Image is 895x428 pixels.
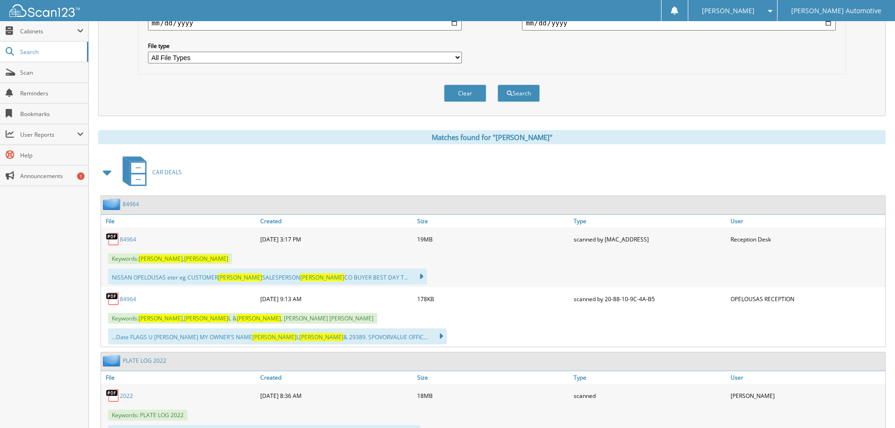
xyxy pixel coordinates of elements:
button: Search [498,85,540,102]
div: 18MB [415,386,572,405]
span: Announcements [20,172,84,180]
img: folder2.png [103,198,123,210]
div: [DATE] 9:13 AM [258,289,415,308]
span: Bookmarks [20,110,84,118]
span: Scan [20,69,84,77]
img: PDF.png [106,389,120,403]
div: scanned by 20-88-10-9C-4A-B5 [571,289,728,308]
span: Keywords: PLATE LOG 2022 [108,410,187,420]
span: [PERSON_NAME] [299,333,343,341]
a: 84964 [123,200,139,208]
a: Type [571,371,728,384]
img: PDF.png [106,232,120,246]
div: 178KB [415,289,572,308]
a: Created [258,371,415,384]
div: scanned by [MAC_ADDRESS] [571,230,728,249]
div: ...Date FLAGS U [PERSON_NAME] MY OWNER'S NAME L & 29389. SPOVORVALUE OFFIC... [108,328,447,344]
img: PDF.png [106,292,120,306]
div: Reception Desk [728,230,885,249]
button: Clear [444,85,486,102]
span: [PERSON_NAME] [300,273,344,281]
span: User Reports [20,131,77,139]
div: [DATE] 8:36 AM [258,386,415,405]
a: Size [415,215,572,227]
div: NISSAN OPELOUSAS eter eg CUSTOMER SALESPERSON CO BUYER BEST DAY T... [108,269,427,285]
img: scan123-logo-white.svg [9,4,80,17]
span: Keywords: , [108,253,232,264]
a: 84964 [120,235,136,243]
div: scanned [571,386,728,405]
input: start [148,16,462,31]
input: end [522,16,836,31]
span: Search [20,48,82,56]
span: Help [20,151,84,159]
span: [PERSON_NAME] [184,314,228,322]
div: 19MB [415,230,572,249]
a: Created [258,215,415,227]
span: [PERSON_NAME] Automotive [791,8,881,14]
a: File [101,215,258,227]
div: OPELOUSAS RECEPTION [728,289,885,308]
a: File [101,371,258,384]
div: 1 [77,172,85,180]
span: [PERSON_NAME] [139,255,183,263]
span: Reminders [20,89,84,97]
span: [PERSON_NAME] [237,314,281,322]
label: File type [148,42,462,50]
a: User [728,371,885,384]
span: [PERSON_NAME] [218,273,262,281]
a: Size [415,371,572,384]
img: folder2.png [103,355,123,366]
div: Matches found for "[PERSON_NAME]" [98,130,886,144]
span: [PERSON_NAME] [184,255,228,263]
div: [PERSON_NAME] [728,386,885,405]
a: CAR DEALS [117,154,182,191]
span: Cabinets [20,27,77,35]
a: Type [571,215,728,227]
div: [DATE] 3:17 PM [258,230,415,249]
a: User [728,215,885,227]
span: CAR DEALS [152,168,182,176]
span: [PERSON_NAME] [252,333,296,341]
a: 84964 [120,295,136,303]
a: 2022 [120,392,133,400]
span: [PERSON_NAME] [139,314,183,322]
span: [PERSON_NAME] [702,8,755,14]
a: PLATE LOG 2022 [123,357,166,365]
span: Keywords: , L & , [PERSON_NAME] [PERSON_NAME] [108,313,377,324]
